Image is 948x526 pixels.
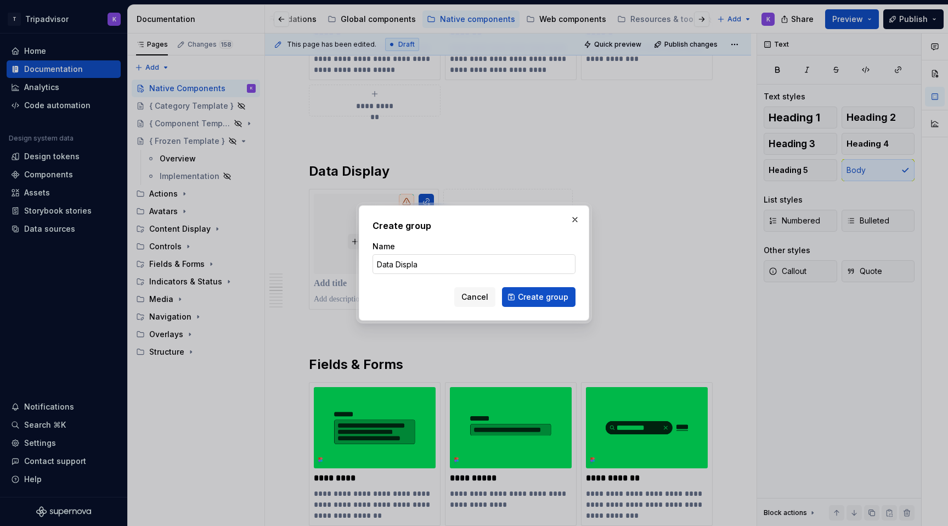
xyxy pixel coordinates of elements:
[502,287,575,307] button: Create group
[518,292,568,303] span: Create group
[373,241,395,252] label: Name
[461,292,488,303] span: Cancel
[454,287,495,307] button: Cancel
[373,219,575,232] h2: Create group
